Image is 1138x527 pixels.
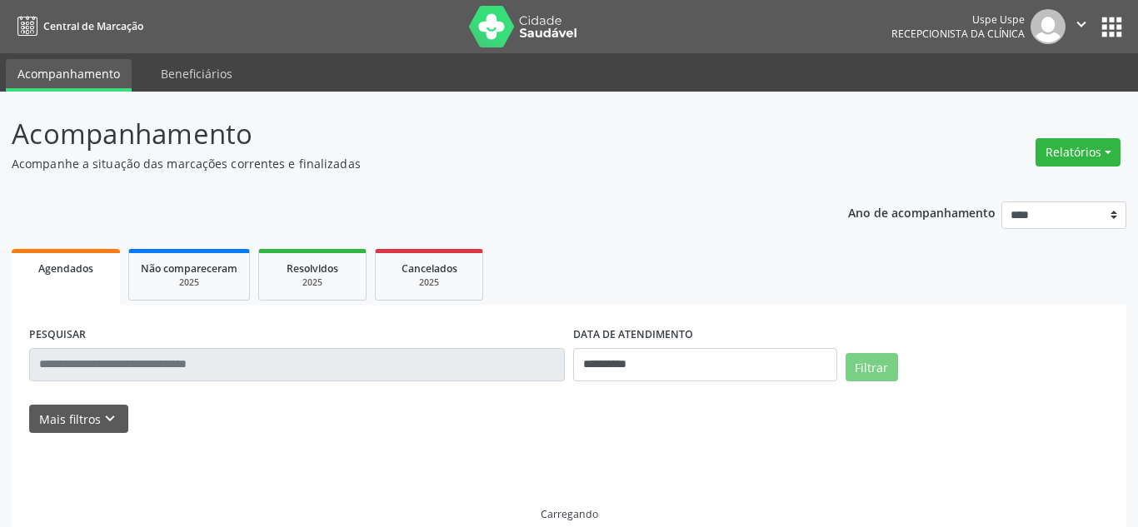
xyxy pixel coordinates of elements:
[141,276,237,289] div: 2025
[43,19,143,33] span: Central de Marcação
[29,405,128,434] button: Mais filtroskeyboard_arrow_down
[1031,9,1066,44] img: img
[1072,15,1091,33] i: 
[387,276,471,289] div: 2025
[12,113,792,155] p: Acompanhamento
[12,12,143,40] a: Central de Marcação
[29,322,86,348] label: PESQUISAR
[12,155,792,172] p: Acompanhe a situação das marcações correntes e finalizadas
[38,261,93,276] span: Agendados
[1036,138,1121,167] button: Relatórios
[1066,9,1097,44] button: 
[271,276,354,289] div: 2025
[141,261,237,276] span: Não compareceram
[6,59,132,92] a: Acompanhamento
[573,322,693,348] label: DATA DE ATENDIMENTO
[101,410,119,428] i: keyboard_arrow_down
[848,201,996,222] p: Ano de acompanhamento
[846,353,898,381] button: Filtrar
[891,12,1025,27] div: Uspe Uspe
[149,59,244,88] a: Beneficiários
[891,27,1025,41] span: Recepcionista da clínica
[287,261,338,276] span: Resolvidos
[1097,12,1126,42] button: apps
[541,507,598,521] div: Carregando
[402,261,457,276] span: Cancelados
